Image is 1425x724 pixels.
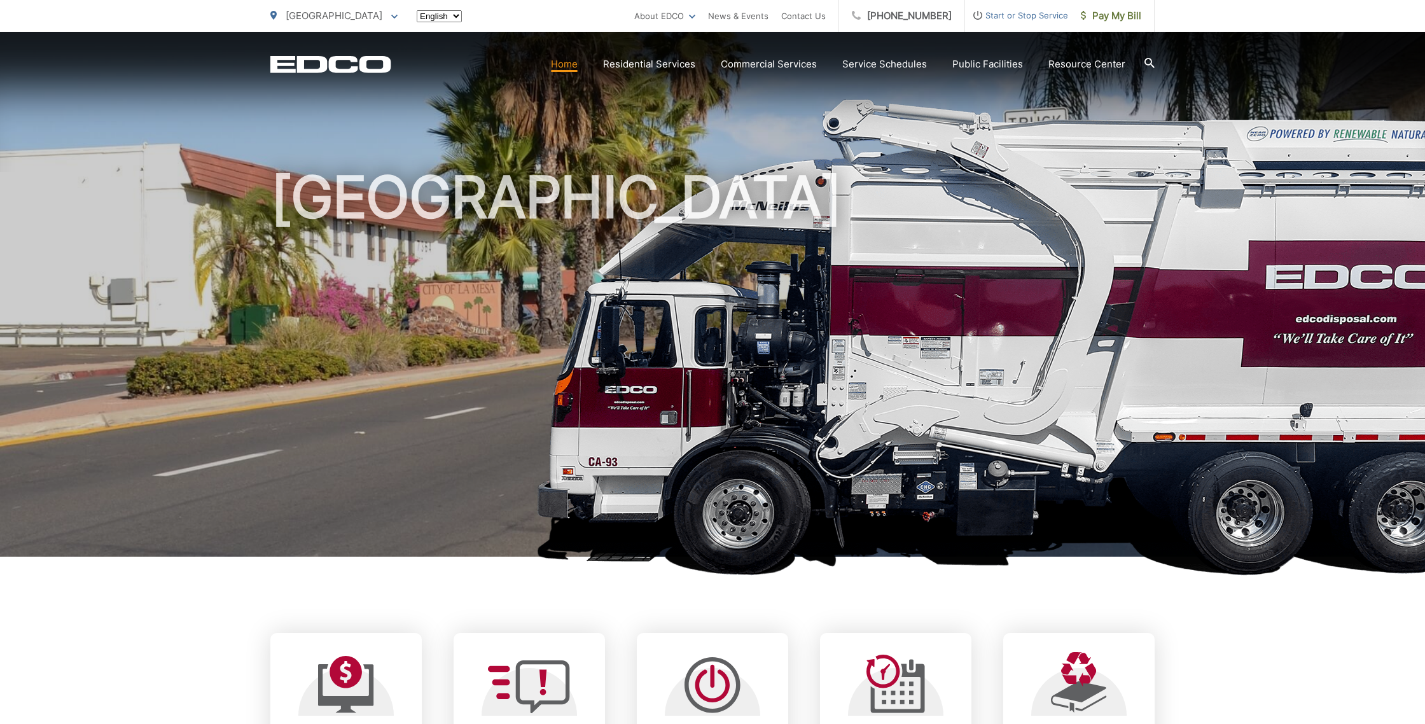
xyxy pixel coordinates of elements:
h1: [GEOGRAPHIC_DATA] [270,165,1155,568]
a: Home [551,57,578,72]
span: [GEOGRAPHIC_DATA] [286,10,382,22]
a: EDCD logo. Return to the homepage. [270,55,391,73]
a: News & Events [708,8,768,24]
a: Residential Services [603,57,695,72]
a: Resource Center [1048,57,1125,72]
a: Contact Us [781,8,826,24]
span: Pay My Bill [1081,8,1141,24]
a: About EDCO [634,8,695,24]
a: Public Facilities [952,57,1023,72]
select: Select a language [417,10,462,22]
a: Service Schedules [842,57,927,72]
a: Commercial Services [721,57,817,72]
